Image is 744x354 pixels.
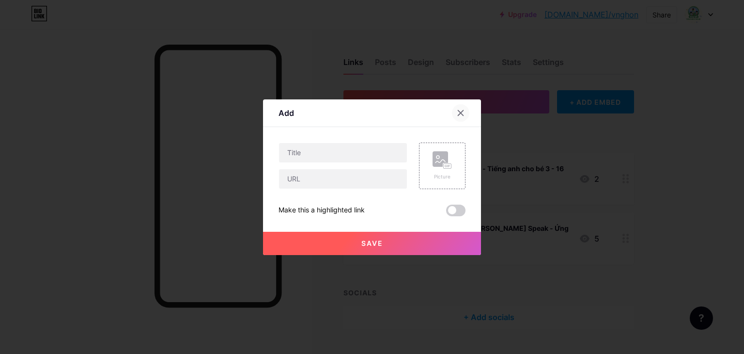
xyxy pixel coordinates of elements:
div: Make this a highlighted link [279,205,365,216]
span: Save [361,239,383,247]
div: Picture [433,173,452,180]
button: Save [263,232,481,255]
input: Title [279,143,407,162]
input: URL [279,169,407,189]
div: Add [279,107,294,119]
